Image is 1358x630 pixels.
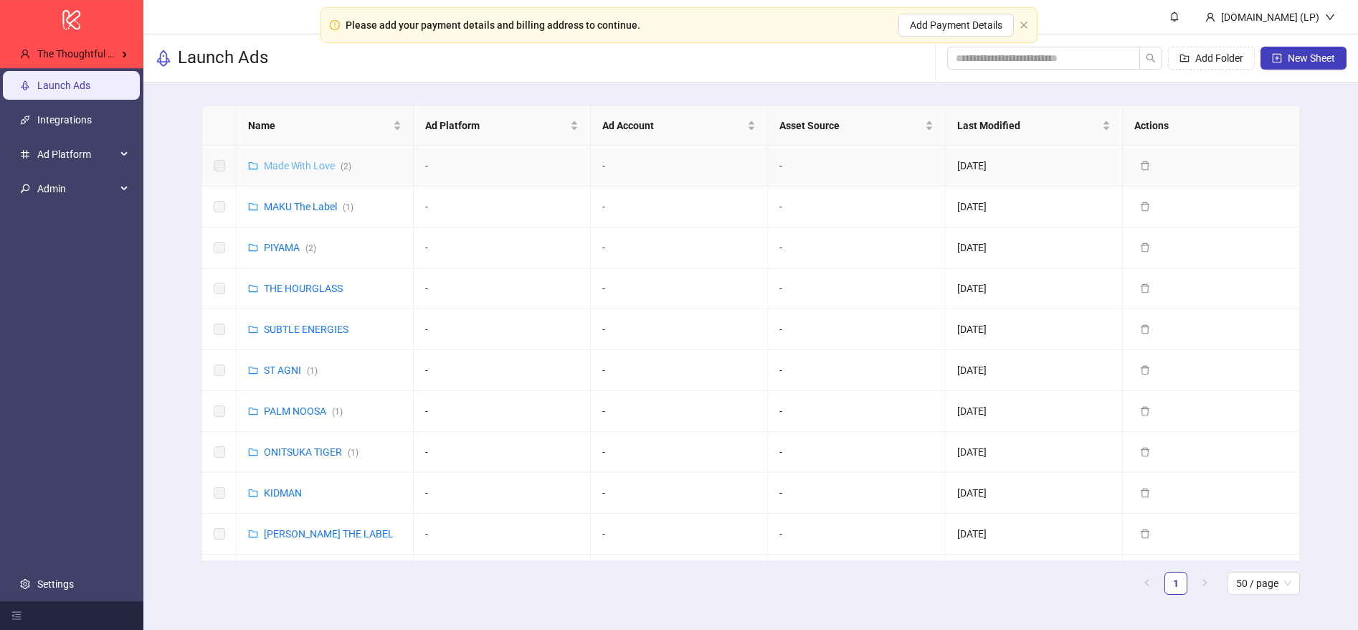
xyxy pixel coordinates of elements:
[414,555,591,596] td: -
[414,227,591,268] td: -
[348,448,359,458] span: ( 1 )
[602,118,744,133] span: Ad Account
[37,578,74,590] a: Settings
[1272,53,1282,63] span: plus-square
[248,118,390,133] span: Name
[341,161,351,171] span: ( 2 )
[768,432,945,473] td: -
[768,146,945,187] td: -
[248,324,258,334] span: folder
[1179,53,1190,63] span: folder-add
[1140,324,1150,334] span: delete
[1020,21,1028,29] span: close
[1020,21,1028,30] button: close
[264,487,302,499] a: KIDMAN
[307,366,318,376] span: ( 1 )
[1169,11,1179,22] span: bell
[1228,572,1300,595] div: Page Size
[946,106,1123,146] th: Last Modified
[414,309,591,350] td: -
[237,106,414,146] th: Name
[37,48,141,60] span: The Thoughtful Agency
[414,268,591,309] td: -
[1193,572,1216,595] button: right
[591,187,768,227] td: -
[248,406,258,416] span: folder
[264,283,343,294] a: THE HOURGLASS
[155,50,172,67] span: rocket
[946,514,1123,555] td: [DATE]
[1140,529,1150,539] span: delete
[20,49,30,59] span: user
[946,350,1123,391] td: [DATE]
[591,350,768,391] td: -
[957,118,1099,133] span: Last Modified
[946,473,1123,514] td: [DATE]
[37,140,116,169] span: Ad Platform
[264,201,353,212] a: MAKU The Label(1)
[1140,447,1150,457] span: delete
[768,473,945,514] td: -
[414,146,591,187] td: -
[414,187,591,227] td: -
[779,118,921,133] span: Asset Source
[425,118,567,133] span: Ad Platform
[1215,9,1325,25] div: [DOMAIN_NAME] (LP)
[768,268,945,309] td: -
[1236,573,1291,594] span: 50 / page
[248,365,258,375] span: folder
[1168,47,1255,70] button: Add Folder
[414,350,591,391] td: -
[1123,106,1300,146] th: Actions
[898,14,1014,37] button: Add Payment Details
[946,146,1123,187] td: [DATE]
[343,202,353,212] span: ( 1 )
[414,473,591,514] td: -
[946,555,1123,596] td: [DATE]
[591,146,768,187] td: -
[768,555,945,596] td: -
[346,17,640,33] div: Please add your payment details and billing address to continue.
[1136,572,1159,595] button: left
[910,19,1002,31] span: Add Payment Details
[248,447,258,457] span: folder
[414,514,591,555] td: -
[264,405,343,417] a: PALM NOOSA(1)
[178,47,268,70] h3: Launch Ads
[248,202,258,212] span: folder
[591,106,768,146] th: Ad Account
[591,227,768,268] td: -
[591,555,768,596] td: -
[1140,406,1150,416] span: delete
[1143,578,1152,587] span: left
[248,161,258,171] span: folder
[946,391,1123,432] td: [DATE]
[768,187,945,227] td: -
[591,309,768,350] td: -
[1205,12,1215,22] span: user
[37,114,92,126] a: Integrations
[20,184,30,194] span: key
[768,227,945,268] td: -
[264,446,359,458] a: ONITSUKA TIGER(1)
[1140,161,1150,171] span: delete
[414,106,591,146] th: Ad Platform
[1193,572,1216,595] li: Next Page
[591,391,768,432] td: -
[768,106,945,146] th: Asset Source
[1325,12,1335,22] span: down
[248,283,258,293] span: folder
[1288,52,1335,64] span: New Sheet
[1140,488,1150,498] span: delete
[264,365,318,376] a: ST AGNI(1)
[248,243,258,253] span: folder
[264,242,316,253] a: PIYAMA(2)
[768,391,945,432] td: -
[946,268,1123,309] td: [DATE]
[248,529,258,539] span: folder
[11,611,22,621] span: menu-fold
[768,514,945,555] td: -
[414,432,591,473] td: -
[768,350,945,391] td: -
[37,80,90,91] a: Launch Ads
